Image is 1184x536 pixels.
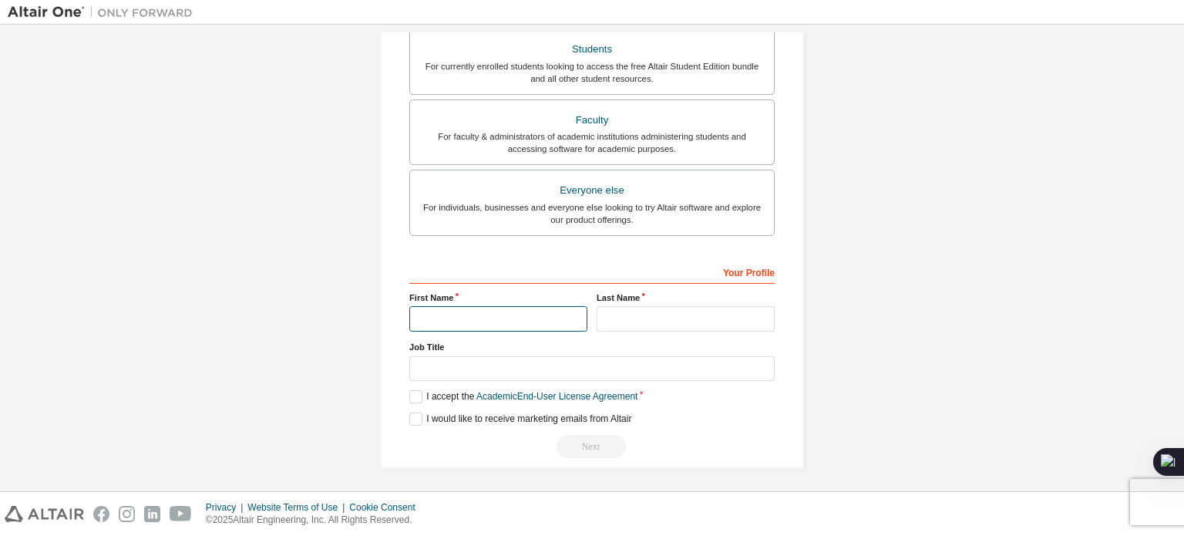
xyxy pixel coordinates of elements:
div: Privacy [206,501,247,514]
div: Website Terms of Use [247,501,349,514]
label: Last Name [597,292,775,304]
div: Your Profile [409,259,775,284]
img: linkedin.svg [144,506,160,522]
img: youtube.svg [170,506,192,522]
div: Read and acccept EULA to continue [409,435,775,458]
label: I would like to receive marketing emails from Altair [409,413,631,426]
div: Cookie Consent [349,501,424,514]
div: Students [419,39,765,60]
img: Altair One [8,5,200,20]
div: For currently enrolled students looking to access the free Altair Student Edition bundle and all ... [419,60,765,85]
label: I accept the [409,390,637,403]
label: First Name [409,292,587,304]
img: altair_logo.svg [5,506,84,522]
div: For individuals, businesses and everyone else looking to try Altair software and explore our prod... [419,201,765,226]
div: Everyone else [419,180,765,201]
a: Academic End-User License Agreement [476,391,637,402]
p: © 2025 Altair Engineering, Inc. All Rights Reserved. [206,514,425,527]
div: For faculty & administrators of academic institutions administering students and accessing softwa... [419,130,765,155]
div: Faculty [419,110,765,131]
img: instagram.svg [119,506,135,522]
label: Job Title [409,341,775,353]
img: facebook.svg [93,506,109,522]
